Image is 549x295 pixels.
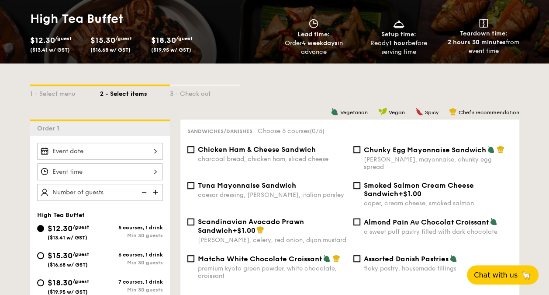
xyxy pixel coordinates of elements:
span: Chef's recommendation [459,109,519,116]
span: /guest [73,278,89,284]
img: icon-vegetarian.fe4039eb.svg [487,145,495,153]
span: Almond Pain Au Chocolat Croissant [364,218,489,226]
span: ($13.41 w/ GST) [48,235,87,241]
span: Scandinavian Avocado Prawn Sandwich [198,218,304,235]
img: icon-spicy.37a8142b.svg [415,108,423,116]
div: charcoal bread, chicken ham, sliced cheese [198,155,346,163]
span: Assorted Danish Pastries [364,255,449,263]
input: $12.30/guest($13.41 w/ GST)5 courses, 1 drinkMin 30 guests [37,225,44,232]
input: $18.30/guest($19.95 w/ GST)7 courses, 1 drinkMin 30 guests [37,279,44,286]
span: Vegan [389,109,405,116]
img: icon-vegan.f8ff3823.svg [378,108,387,116]
div: 5 courses, 1 drink [100,225,163,231]
img: icon-vegetarian.fe4039eb.svg [490,218,497,225]
div: caesar dressing, [PERSON_NAME], italian parsley [198,191,346,199]
span: /guest [115,35,132,42]
button: Chat with us🦙 [467,265,539,284]
span: /guest [73,251,89,257]
span: Chunky Egg Mayonnaise Sandwich [364,146,486,154]
span: +$1.00 [232,226,256,235]
img: icon-chef-hat.a58ddaea.svg [256,226,264,234]
input: Tuna Mayonnaise Sandwichcaesar dressing, [PERSON_NAME], italian parsley [187,182,194,189]
span: (0/5) [310,127,325,135]
strong: 2 hours 30 minutes [448,39,506,46]
div: Min 30 guests [100,260,163,266]
span: $12.30 [30,35,55,45]
span: $18.30 [151,35,176,45]
input: Smoked Salmon Cream Cheese Sandwich+$1.00caper, cream cheese, smoked salmon [353,182,360,189]
div: Min 30 guests [100,287,163,293]
span: ($19.95 w/ GST) [48,289,88,295]
span: 🦙 [521,270,532,280]
img: icon-teardown.65201eee.svg [479,19,488,28]
div: 2 - Select items [100,86,170,98]
div: 7 courses, 1 drink [100,279,163,285]
div: [PERSON_NAME], mayonnaise, chunky egg spread [364,156,512,171]
span: Lead time: [297,31,330,38]
span: Order 1 [37,125,63,132]
span: /guest [176,35,193,42]
img: icon-clock.2db775ea.svg [307,19,320,28]
h1: High Tea Buffet [30,11,271,27]
span: +$1.00 [398,190,421,198]
img: icon-vegetarian.fe4039eb.svg [331,108,338,116]
span: ($13.41 w/ GST) [30,47,70,53]
img: icon-chef-hat.a58ddaea.svg [332,254,340,262]
div: caper, cream cheese, smoked salmon [364,200,512,207]
span: $18.30 [48,278,73,288]
div: flaky pastry, housemade fillings [364,265,512,272]
input: Scandinavian Avocado Prawn Sandwich+$1.00[PERSON_NAME], celery, red onion, dijon mustard [187,218,194,225]
span: Vegetarian [340,109,368,116]
img: icon-chef-hat.a58ddaea.svg [449,108,457,116]
span: Spicy [425,109,439,116]
strong: 4 weekdays [301,39,337,47]
span: Smoked Salmon Cream Cheese Sandwich [364,181,474,198]
span: Choose 5 courses [258,127,325,135]
span: Chicken Ham & Cheese Sandwich [198,145,316,154]
span: High Tea Buffet [37,211,85,219]
div: Ready before serving time [359,39,438,56]
span: ($19.95 w/ GST) [151,47,191,53]
input: Chicken Ham & Cheese Sandwichcharcoal bread, chicken ham, sliced cheese [187,146,194,153]
input: Chunky Egg Mayonnaise Sandwich[PERSON_NAME], mayonnaise, chunky egg spread [353,146,360,153]
input: Assorted Danish Pastriesflaky pastry, housemade fillings [353,255,360,262]
span: /guest [55,35,72,42]
div: Order in advance [275,39,353,56]
img: icon-chef-hat.a58ddaea.svg [497,145,504,153]
span: ($16.68 w/ GST) [90,47,131,53]
input: $15.30/guest($16.68 w/ GST)6 courses, 1 drinkMin 30 guests [37,252,44,259]
div: premium kyoto green powder, white chocolate, croissant [198,265,346,280]
div: Min 30 guests [100,232,163,239]
span: $15.30 [90,35,115,45]
input: Matcha White Chocolate Croissantpremium kyoto green powder, white chocolate, croissant [187,255,194,262]
input: Event time [37,163,163,180]
img: icon-vegetarian.fe4039eb.svg [449,254,457,262]
span: Setup time: [381,31,416,38]
span: Sandwiches/Danishes [187,128,252,134]
div: [PERSON_NAME], celery, red onion, dijon mustard [198,236,346,244]
div: 1 - Select menu [30,86,100,98]
img: icon-reduce.1d2dbef1.svg [137,184,150,200]
div: 3 - Check out [170,86,240,98]
input: Event date [37,143,163,160]
div: 6 courses, 1 drink [100,252,163,258]
span: Tuna Mayonnaise Sandwich [198,181,296,190]
strong: 1 hour [389,39,408,47]
span: Teardown time: [460,30,508,37]
span: Chat with us [474,271,518,279]
img: icon-dish.430c3a2e.svg [392,19,405,28]
div: from event time [445,38,523,56]
span: ($16.68 w/ GST) [48,262,88,268]
span: Matcha White Chocolate Croissant [198,255,322,263]
span: $12.30 [48,224,73,233]
input: Number of guests [37,184,163,201]
img: icon-vegetarian.fe4039eb.svg [323,254,331,262]
img: icon-add.58712e84.svg [150,184,163,200]
span: /guest [73,224,89,230]
span: $15.30 [48,251,73,260]
div: a sweet puff pastry filled with dark chocolate [364,228,512,235]
input: Almond Pain Au Chocolat Croissanta sweet puff pastry filled with dark chocolate [353,218,360,225]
